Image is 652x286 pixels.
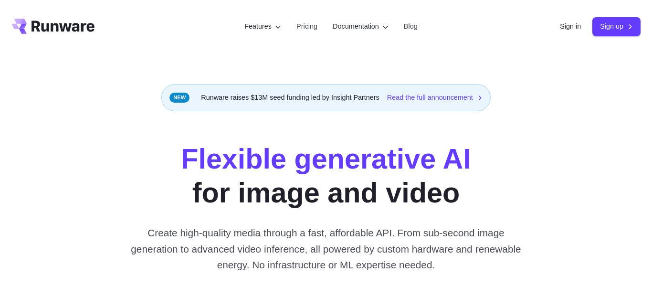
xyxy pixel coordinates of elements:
a: Blog [404,21,418,32]
h1: for image and video [181,142,471,210]
strong: Flexible generative AI [181,143,471,175]
label: Features [244,21,281,32]
a: Read the full announcement [387,92,483,103]
a: Pricing [296,21,317,32]
a: Sign in [560,21,581,32]
label: Documentation [333,21,389,32]
a: Go to / [11,19,95,34]
div: Runware raises $13M seed funding led by Insight Partners [161,84,491,111]
a: Sign up [592,17,641,36]
p: Create high-quality media through a fast, affordable API. From sub-second image generation to adv... [125,225,527,273]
